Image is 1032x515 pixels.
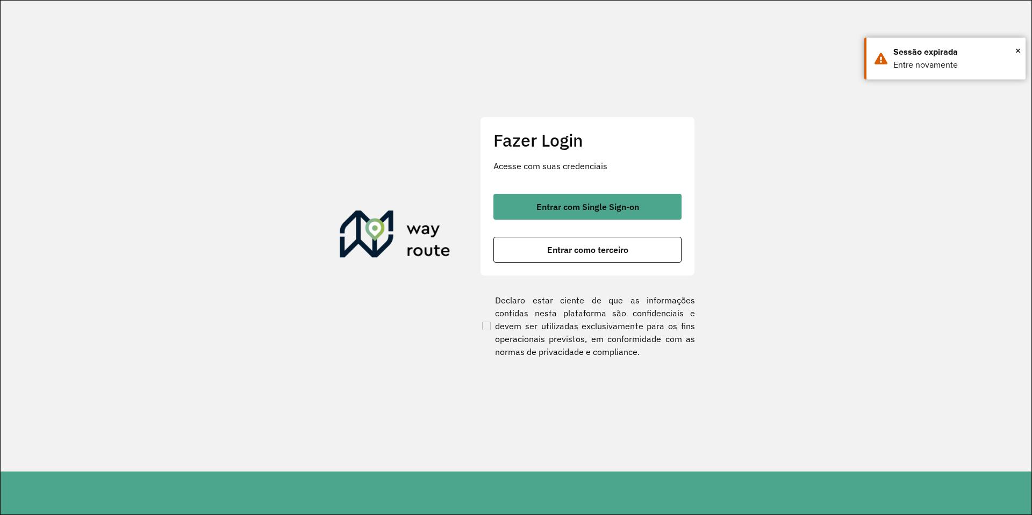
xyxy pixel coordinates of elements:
[893,59,1017,71] div: Entre novamente
[493,130,682,150] h2: Fazer Login
[493,159,682,172] p: Acesse com suas credenciais
[480,294,695,358] label: Declaro estar ciente de que as informações contidas nesta plataforma são confidenciais e devem se...
[547,245,628,254] span: Entrar como terceiro
[536,202,639,211] span: Entrar com Single Sign-on
[1015,42,1021,59] span: ×
[493,194,682,220] button: button
[340,211,450,262] img: Roteirizador AmbevTech
[893,46,1017,59] div: Sessão expirada
[1015,42,1021,59] button: Close
[493,237,682,263] button: button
